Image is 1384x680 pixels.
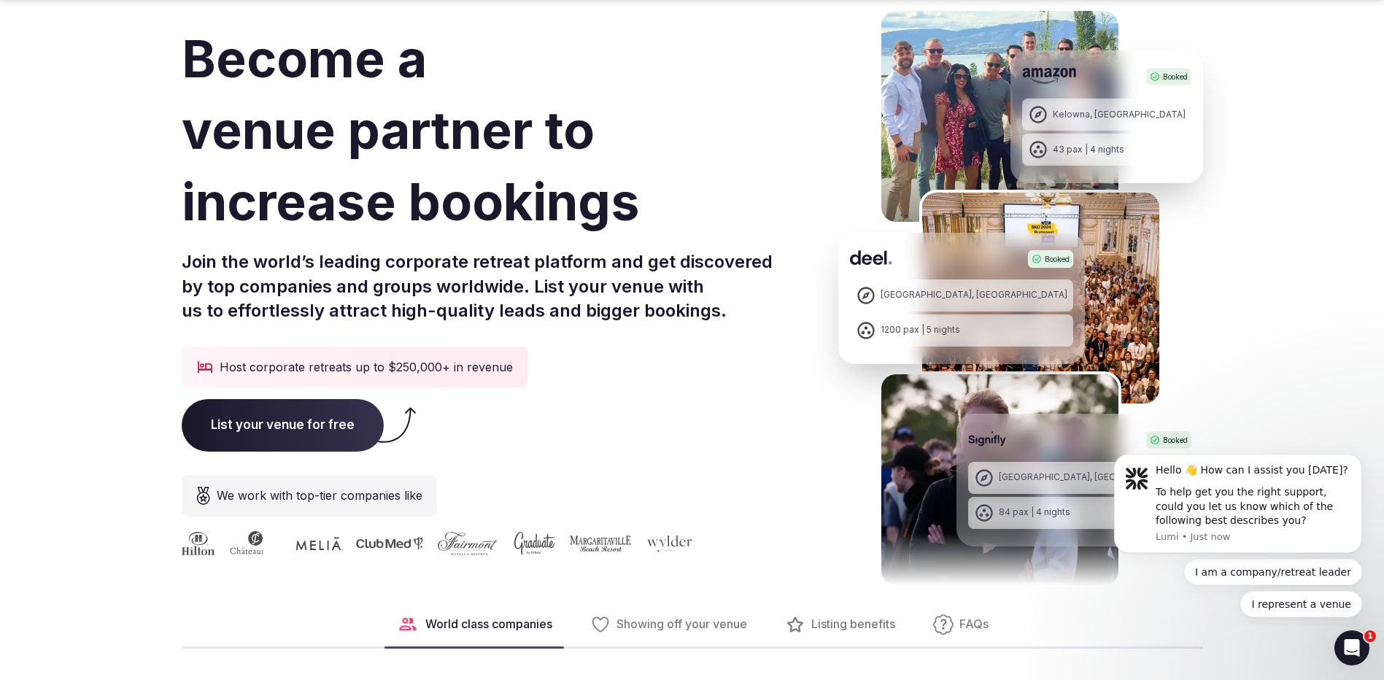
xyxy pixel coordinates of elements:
[999,506,1070,519] div: 84 pax | 4 nights
[878,371,1121,588] img: Signifly Portugal Retreat
[384,603,564,646] button: World class companies
[811,616,895,632] span: Listing benefits
[773,603,907,646] button: Listing benefits
[182,475,437,517] div: We work with top-tier companies like
[999,471,1186,484] div: [GEOGRAPHIC_DATA], [GEOGRAPHIC_DATA]
[1092,441,1384,626] iframe: Intercom notifications message
[881,289,1067,301] div: [GEOGRAPHIC_DATA], [GEOGRAPHIC_DATA]
[1053,144,1124,156] div: 43 pax | 4 nights
[182,250,773,323] p: Join the world’s leading corporate retreat platform and get discovered by top companies and group...
[1364,630,1376,642] span: 1
[919,190,1162,406] img: Deel Spain Retreat
[878,8,1121,225] img: Amazon Kelowna Retreat
[182,399,384,452] span: List your venue for free
[1028,250,1073,268] div: Booked
[182,417,384,432] a: List your venue for free
[1146,68,1191,85] div: Booked
[959,616,989,632] span: FAQs
[881,324,960,336] div: 1200 pax | 5 nights
[616,616,747,632] span: Showing off your venue
[921,603,1000,646] button: FAQs
[1146,431,1191,449] div: Booked
[1053,109,1186,121] div: Kelowna, [GEOGRAPHIC_DATA]
[425,616,552,632] span: World class companies
[182,347,527,387] div: Host corporate retreats up to $250,000+ in revenue
[1334,630,1369,665] iframe: Intercom live chat
[182,23,773,238] h1: Become a venue partner to increase bookings
[579,603,759,646] button: Showing off your venue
